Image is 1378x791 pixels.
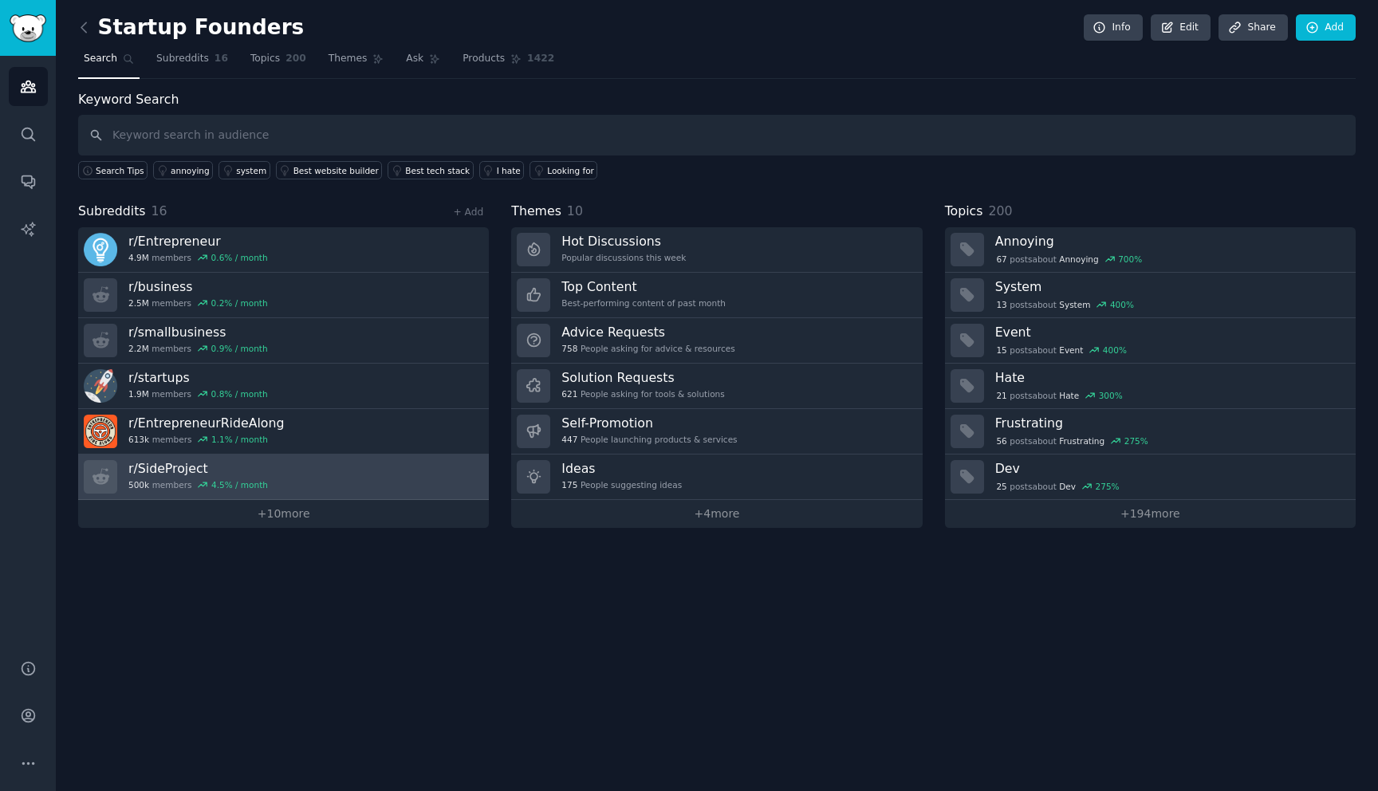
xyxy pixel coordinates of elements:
[78,15,304,41] h2: Startup Founders
[128,369,268,386] h3: r/ startups
[128,415,284,431] h3: r/ EntrepreneurRideAlong
[323,46,390,79] a: Themes
[128,324,268,340] h3: r/ smallbusiness
[945,455,1356,500] a: Dev25postsaboutDev275%
[547,165,594,176] div: Looking for
[285,52,306,66] span: 200
[245,46,312,79] a: Topics200
[561,479,682,490] div: People suggesting ideas
[561,388,577,399] span: 621
[995,369,1345,386] h3: Hate
[215,52,228,66] span: 16
[152,203,167,218] span: 16
[156,52,209,66] span: Subreddits
[561,343,734,354] div: People asking for advice & resources
[995,233,1345,250] h3: Annoying
[78,409,489,455] a: r/EntrepreneurRideAlong613kmembers1.1% / month
[276,161,383,179] a: Best website builder
[1151,14,1211,41] a: Edit
[463,52,505,66] span: Products
[511,318,922,364] a: Advice Requests758People asking for advice & resources
[945,500,1356,528] a: +194more
[945,273,1356,318] a: System13postsaboutSystem400%
[561,343,577,354] span: 758
[128,343,149,354] span: 2.2M
[996,344,1006,356] span: 15
[78,227,489,273] a: r/Entrepreneur4.9Mmembers0.6% / month
[1110,299,1134,310] div: 400 %
[511,364,922,409] a: Solution Requests621People asking for tools & solutions
[84,369,117,403] img: startups
[996,254,1006,265] span: 67
[995,434,1150,448] div: post s about
[479,161,525,179] a: I hate
[388,161,473,179] a: Best tech stack
[128,343,268,354] div: members
[996,299,1006,310] span: 13
[329,52,368,66] span: Themes
[211,388,268,399] div: 0.8 % / month
[96,165,144,176] span: Search Tips
[995,388,1124,403] div: post s about
[1059,254,1098,265] span: Annoying
[995,460,1345,477] h3: Dev
[78,364,489,409] a: r/startups1.9Mmembers0.8% / month
[128,252,268,263] div: members
[1059,299,1090,310] span: System
[250,52,280,66] span: Topics
[945,318,1356,364] a: Event15postsaboutEvent400%
[945,227,1356,273] a: Annoying67postsaboutAnnoying700%
[995,479,1121,494] div: post s about
[128,388,149,399] span: 1.9M
[995,252,1144,266] div: post s about
[561,324,734,340] h3: Advice Requests
[128,297,149,309] span: 2.5M
[995,343,1128,357] div: post s about
[84,233,117,266] img: Entrepreneur
[293,165,379,176] div: Best website builder
[511,455,922,500] a: Ideas175People suggesting ideas
[128,233,268,250] h3: r/ Entrepreneur
[78,455,489,500] a: r/SideProject500kmembers4.5% / month
[171,165,210,176] div: annoying
[511,273,922,318] a: Top ContentBest-performing content of past month
[211,434,268,445] div: 1.1 % / month
[128,297,268,309] div: members
[511,202,561,222] span: Themes
[128,434,149,445] span: 613k
[996,390,1006,401] span: 21
[561,434,577,445] span: 447
[1296,14,1356,41] a: Add
[406,52,423,66] span: Ask
[511,409,922,455] a: Self-Promotion447People launching products & services
[996,435,1006,447] span: 56
[1103,344,1127,356] div: 400 %
[128,388,268,399] div: members
[84,415,117,448] img: EntrepreneurRideAlong
[211,479,268,490] div: 4.5 % / month
[567,203,583,218] span: 10
[995,415,1345,431] h3: Frustrating
[1059,390,1079,401] span: Hate
[10,14,46,42] img: GummySearch logo
[1059,344,1083,356] span: Event
[78,46,140,79] a: Search
[561,434,737,445] div: People launching products & services
[561,297,726,309] div: Best-performing content of past month
[530,161,597,179] a: Looking for
[527,52,554,66] span: 1422
[1118,254,1142,265] div: 700 %
[78,92,179,107] label: Keyword Search
[995,297,1136,312] div: post s about
[78,500,489,528] a: +10more
[945,364,1356,409] a: Hate21postsaboutHate300%
[1099,390,1123,401] div: 300 %
[561,460,682,477] h3: Ideas
[1124,435,1148,447] div: 275 %
[1219,14,1287,41] a: Share
[995,324,1345,340] h3: Event
[78,202,146,222] span: Subreddits
[78,318,489,364] a: r/smallbusiness2.2Mmembers0.9% / month
[561,479,577,490] span: 175
[1059,481,1076,492] span: Dev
